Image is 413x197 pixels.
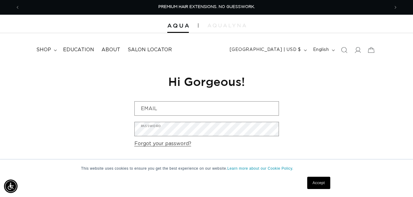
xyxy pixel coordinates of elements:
[158,5,255,9] span: PREMIUM HAIR EXTENSIONS. NO GUESSWORK.
[98,43,124,57] a: About
[135,102,279,115] input: Email
[33,43,59,57] summary: shop
[63,47,94,53] span: Education
[230,47,301,53] span: [GEOGRAPHIC_DATA] | USD $
[101,47,120,53] span: About
[208,24,246,27] img: aqualyna.com
[227,166,293,171] a: Learn more about our Cookie Policy.
[307,177,330,189] a: Accept
[331,131,413,197] iframe: Chat Widget
[81,166,332,171] p: This website uses cookies to ensure you get the best experience on our website.
[309,44,337,56] button: English
[167,24,189,28] img: Aqua Hair Extensions
[313,47,329,53] span: English
[4,180,18,193] div: Accessibility Menu
[59,43,98,57] a: Education
[124,43,176,57] a: Salon Locator
[226,44,309,56] button: [GEOGRAPHIC_DATA] | USD $
[36,47,51,53] span: shop
[11,2,24,13] button: Previous announcement
[389,2,402,13] button: Next announcement
[134,139,191,148] a: Forgot your password?
[128,47,172,53] span: Salon Locator
[337,43,351,57] summary: Search
[134,74,279,89] h1: Hi Gorgeous!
